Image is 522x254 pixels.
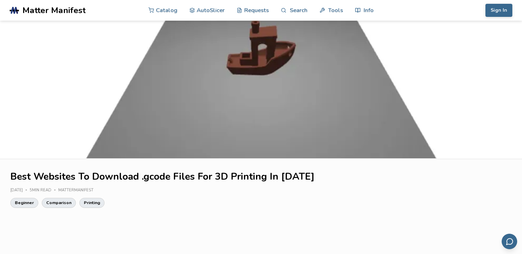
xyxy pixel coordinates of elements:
div: [DATE] [10,188,30,193]
a: Comparison [42,198,76,208]
h1: Best Websites To Download .gcode Files For 3D Printing In [DATE] [10,171,512,182]
a: Beginner [10,198,38,208]
div: MatterManifest [58,188,98,193]
button: Send feedback via email [502,234,517,249]
div: 5 min read [30,188,58,193]
button: Sign In [485,4,512,17]
span: Matter Manifest [22,6,86,15]
a: Printing [79,198,105,208]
